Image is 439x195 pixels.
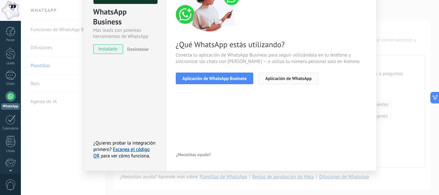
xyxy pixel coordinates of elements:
[176,40,367,49] span: ¿Qué WhatsApp estás utilizando?
[176,150,211,159] button: ¿Necesitas ayuda?
[125,44,149,54] button: Desinstalar
[176,52,367,65] span: Conecta tu aplicación de WhatsApp Business para seguir utilizándola en tu teléfono y sincronizar ...
[265,76,311,81] span: Aplicación de WhatsApp
[258,73,318,84] button: Aplicación de WhatsApp
[1,82,20,86] div: Chats
[1,61,20,66] div: Leads
[1,103,20,110] div: WhatsApp
[127,46,149,52] span: Desinstalar
[1,149,20,153] div: Listas
[176,152,211,157] span: ¿Necesitas ayuda?
[1,38,20,42] div: Panel
[101,153,150,159] span: para ver cómo funciona.
[94,44,123,54] span: instalado
[176,73,254,84] button: Aplicación de WhatsApp Business
[183,76,247,81] span: Aplicación de WhatsApp Business
[94,146,150,159] a: Escanea el código QR
[93,27,157,40] div: Más leads con potentes herramientas de WhatsApp
[1,127,20,131] div: Calendario
[94,140,156,153] span: ¿Quieres probar la integración primero?
[93,7,157,27] div: WhatsApp Business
